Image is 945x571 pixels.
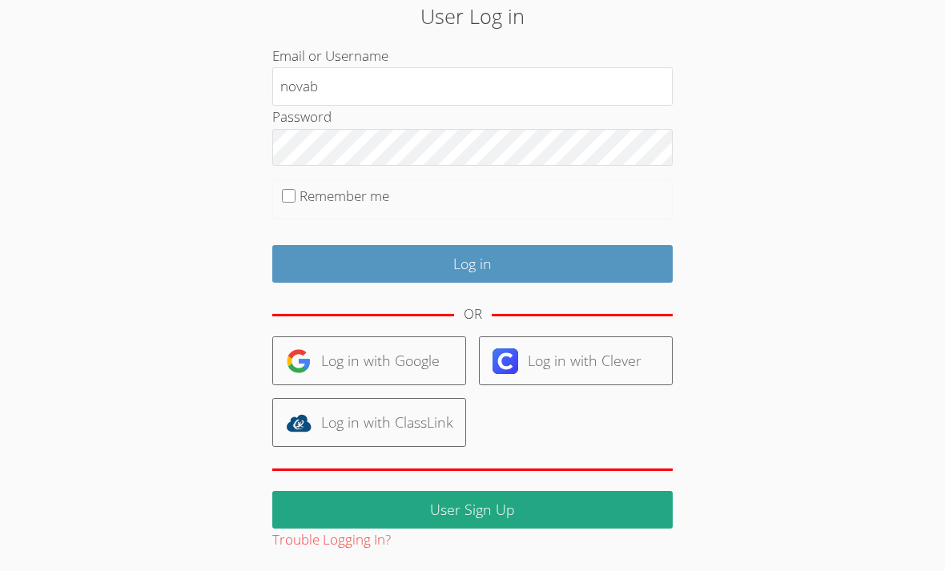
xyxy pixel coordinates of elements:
[272,46,388,65] label: Email or Username
[300,187,389,205] label: Remember me
[286,348,312,374] img: google-logo-50288ca7cdecda66e5e0955fdab243c47b7ad437acaf1139b6f446037453330a.svg
[272,529,391,552] button: Trouble Logging In?
[272,398,466,447] a: Log in with ClassLink
[272,336,466,385] a: Log in with Google
[493,348,518,374] img: clever-logo-6eab21bc6e7a338710f1a6ff85c0baf02591cd810cc4098c63d3a4b26e2feb20.svg
[286,410,312,436] img: classlink-logo-d6bb404cc1216ec64c9a2012d9dc4662098be43eaf13dc465df04b49fa7ab582.svg
[272,491,673,529] a: User Sign Up
[479,336,673,385] a: Log in with Clever
[217,1,727,31] h2: User Log in
[272,245,673,283] input: Log in
[464,303,482,326] div: OR
[272,107,332,126] label: Password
